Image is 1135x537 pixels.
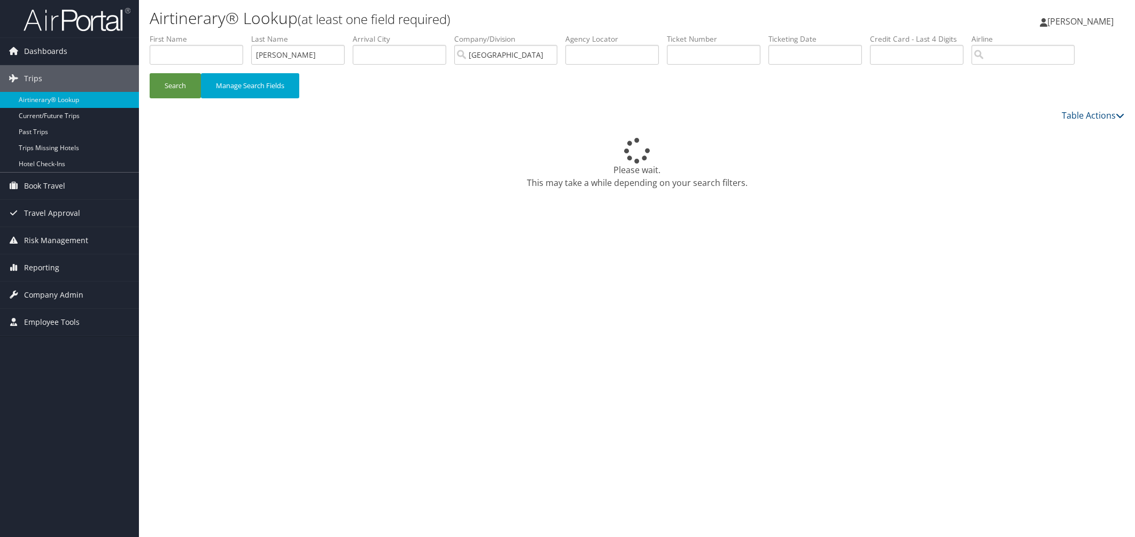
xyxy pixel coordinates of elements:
img: airportal-logo.png [24,7,130,32]
a: Table Actions [1062,110,1124,121]
button: Search [150,73,201,98]
span: Employee Tools [24,309,80,336]
span: [PERSON_NAME] [1047,15,1114,27]
button: Manage Search Fields [201,73,299,98]
label: Last Name [251,34,353,44]
label: Arrival City [353,34,454,44]
span: Book Travel [24,173,65,199]
h1: Airtinerary® Lookup [150,7,799,29]
span: Company Admin [24,282,83,308]
span: Travel Approval [24,200,80,227]
label: Ticketing Date [768,34,870,44]
label: Company/Division [454,34,565,44]
span: Trips [24,65,42,92]
span: Risk Management [24,227,88,254]
label: Credit Card - Last 4 Digits [870,34,971,44]
label: Agency Locator [565,34,667,44]
label: First Name [150,34,251,44]
label: Ticket Number [667,34,768,44]
span: Dashboards [24,38,67,65]
small: (at least one field required) [298,10,450,28]
span: Reporting [24,254,59,281]
div: Please wait. This may take a while depending on your search filters. [150,138,1124,189]
label: Airline [971,34,1083,44]
a: [PERSON_NAME] [1040,5,1124,37]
